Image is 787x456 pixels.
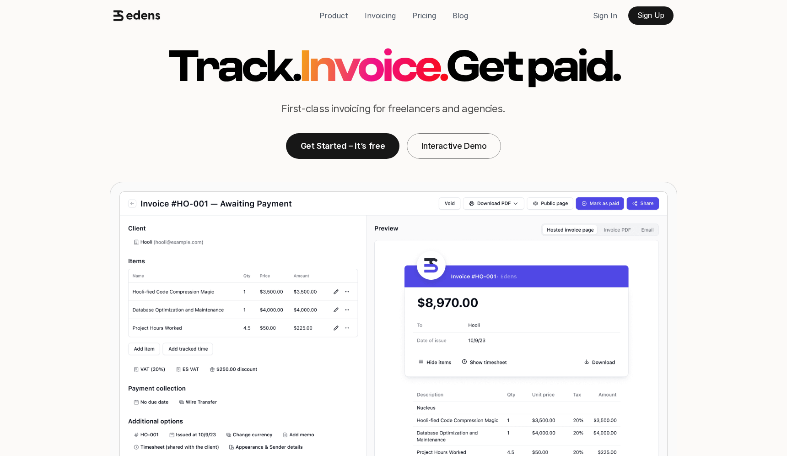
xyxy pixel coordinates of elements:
p: First-class invoicing for freelancers and agencies. [281,102,505,115]
a: Pricing [405,6,443,25]
p: Blog [453,9,468,22]
p: Pricing [412,9,436,22]
span: Invoice. [294,40,451,97]
h1: Get paid. [446,45,619,91]
a: Get Started – it’s free [286,133,400,159]
p: Get Started – it’s free [301,141,385,151]
a: Sign Up [628,6,674,25]
h1: Track. [168,45,299,91]
a: Product [312,6,356,25]
p: Sign In [593,9,617,22]
p: Invoicing [365,9,396,22]
a: Sign In [586,6,625,25]
a: Invoicing [357,6,403,25]
a: Blog [445,6,475,25]
p: Product [319,9,348,22]
p: Interactive Demo [421,141,486,151]
p: Sign Up [637,11,664,20]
